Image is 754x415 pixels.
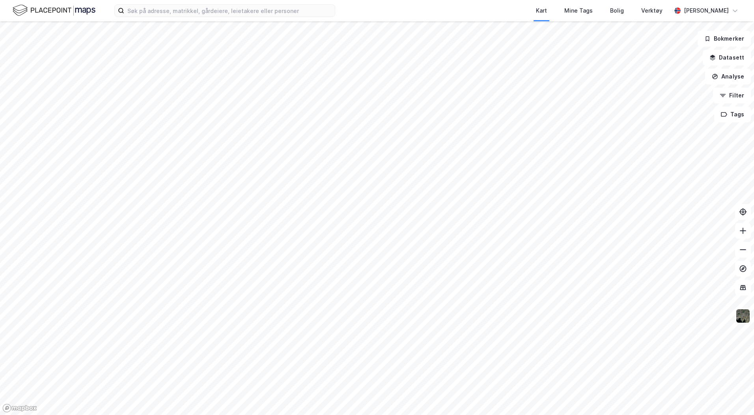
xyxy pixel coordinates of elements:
[564,6,593,15] div: Mine Tags
[641,6,663,15] div: Verktøy
[536,6,547,15] div: Kart
[13,4,95,17] img: logo.f888ab2527a4732fd821a326f86c7f29.svg
[715,377,754,415] iframe: Chat Widget
[715,377,754,415] div: Kontrollprogram for chat
[610,6,624,15] div: Bolig
[124,5,335,17] input: Søk på adresse, matrikkel, gårdeiere, leietakere eller personer
[684,6,729,15] div: [PERSON_NAME]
